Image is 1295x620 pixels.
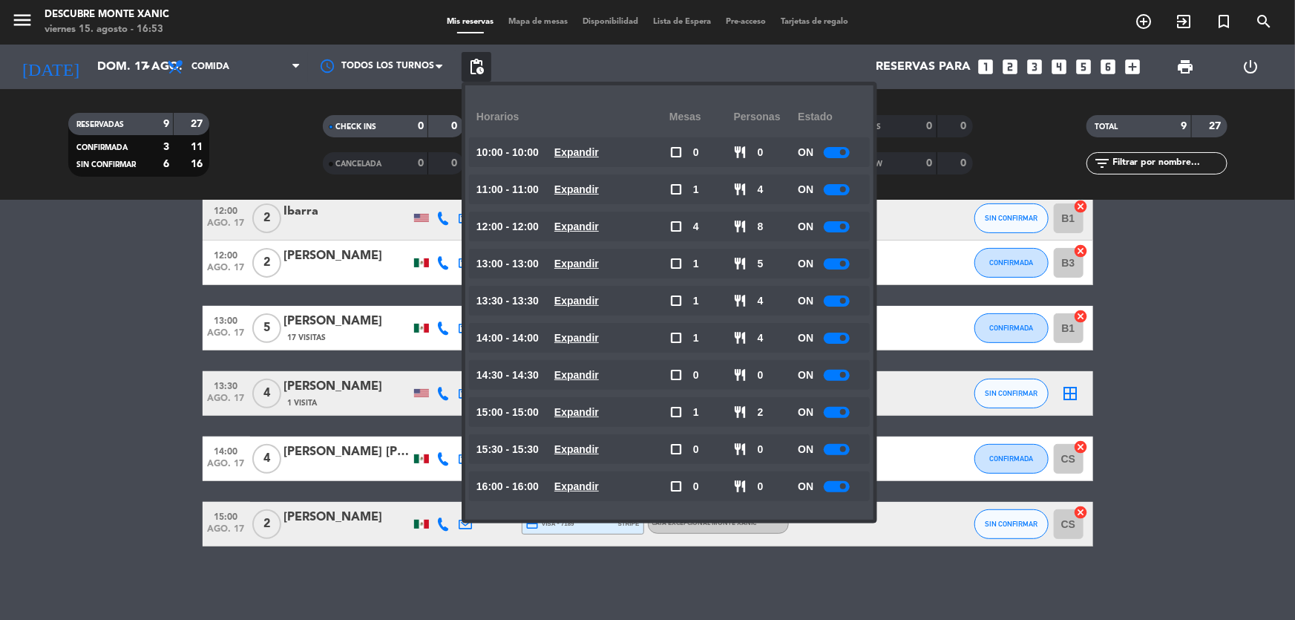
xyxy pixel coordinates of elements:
[208,459,245,476] span: ago. 17
[758,367,764,384] span: 0
[960,158,969,169] strong: 0
[476,441,539,458] span: 15:30 - 15:30
[163,119,169,129] strong: 9
[252,509,281,539] span: 2
[476,330,539,347] span: 14:00 - 14:00
[554,443,599,455] u: Expandir
[1049,57,1069,76] i: looks_4
[45,7,169,22] div: Descubre Monte Xanic
[1255,13,1273,30] i: search
[734,294,747,307] span: restaurant
[1000,57,1020,76] i: looks_two
[976,57,995,76] i: looks_one
[476,293,539,310] span: 13:30 - 13:30
[974,444,1049,474] button: CONFIRMADA
[985,214,1037,222] span: SIN CONFIRMAR
[798,478,813,495] span: ON
[191,142,206,152] strong: 11
[1074,309,1089,324] i: cancel
[798,330,813,347] span: ON
[1025,57,1044,76] i: looks_3
[669,443,683,456] span: check_box_outline_blank
[1074,440,1089,454] i: cancel
[1124,9,1164,34] span: RESERVAR MESA
[734,405,747,419] span: restaurant
[77,161,137,169] span: SIN CONFIRMAR
[693,330,699,347] span: 1
[669,405,683,419] span: check_box_outline_blank
[989,324,1033,332] span: CONFIRMADA
[336,160,382,168] span: CANCELADA
[1242,58,1260,76] i: power_settings_new
[960,121,969,131] strong: 0
[758,255,764,273] span: 5
[554,221,599,232] u: Expandir
[554,295,599,307] u: Expandir
[798,181,813,198] span: ON
[208,218,245,235] span: ago. 17
[758,404,764,421] span: 2
[191,159,206,169] strong: 16
[575,18,646,26] span: Disponibilidad
[734,257,747,270] span: restaurant
[758,478,764,495] span: 0
[693,478,699,495] span: 0
[418,121,424,131] strong: 0
[798,218,813,235] span: ON
[1164,9,1204,34] span: WALK IN
[734,443,747,456] span: restaurant
[476,218,539,235] span: 12:00 - 12:00
[1074,505,1089,520] i: cancel
[693,144,699,161] span: 0
[693,218,699,235] span: 4
[693,367,699,384] span: 0
[798,441,813,458] span: ON
[554,332,599,344] u: Expandir
[208,311,245,328] span: 13:00
[1074,244,1089,258] i: cancel
[336,123,377,131] span: CHECK INS
[974,248,1049,278] button: CONFIRMADA
[11,50,90,83] i: [DATE]
[1219,45,1284,89] div: LOG OUT
[718,18,773,26] span: Pre-acceso
[798,97,862,137] div: Estado
[1098,57,1118,76] i: looks_6
[798,144,813,161] span: ON
[208,201,245,218] span: 12:00
[252,313,281,343] span: 5
[476,404,539,421] span: 15:00 - 15:00
[11,9,33,36] button: menu
[284,443,410,462] div: [PERSON_NAME] [PERSON_NAME]
[208,524,245,541] span: ago. 17
[798,293,813,310] span: ON
[773,18,856,26] span: Tarjetas de regalo
[284,377,410,397] div: [PERSON_NAME]
[288,332,327,344] span: 17 Visitas
[693,404,699,421] span: 1
[646,18,718,26] span: Lista de Espera
[758,181,764,198] span: 4
[669,480,683,493] span: check_box_outline_blank
[669,368,683,382] span: check_box_outline_blank
[208,442,245,459] span: 14:00
[734,146,747,159] span: restaurant
[252,203,281,233] span: 2
[693,181,699,198] span: 1
[985,520,1037,528] span: SIN CONFIRMAR
[1176,58,1194,76] span: print
[252,444,281,474] span: 4
[468,58,485,76] span: pending_actions
[734,220,747,233] span: restaurant
[758,144,764,161] span: 0
[476,478,539,495] span: 16:00 - 16:00
[439,18,501,26] span: Mis reservas
[693,293,699,310] span: 1
[734,97,799,137] div: personas
[989,258,1033,267] span: CONFIRMADA
[451,121,460,131] strong: 0
[1244,9,1284,34] span: BUSCAR
[451,158,460,169] strong: 0
[77,144,128,151] span: CONFIRMADA
[163,142,169,152] strong: 3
